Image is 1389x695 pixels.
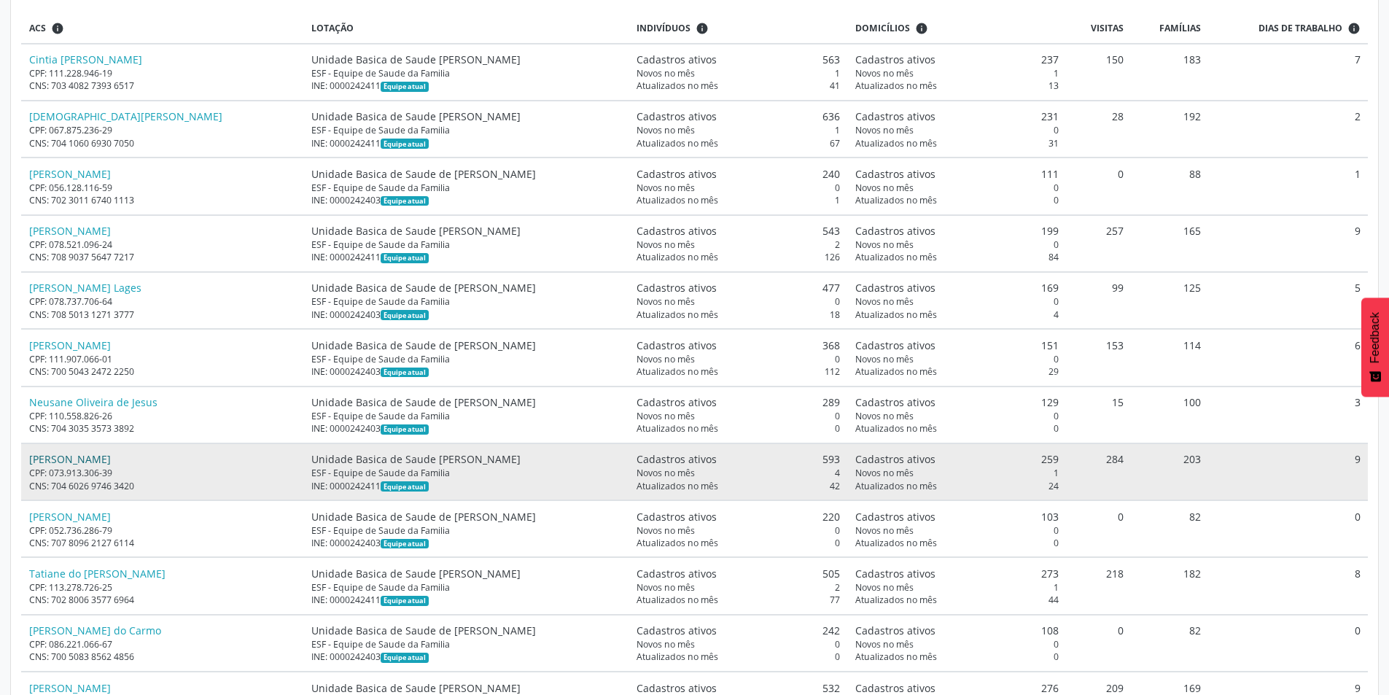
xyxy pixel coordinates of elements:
[29,353,297,365] div: CPF: 111.907.066-01
[1132,443,1209,500] td: 203
[311,353,621,365] div: ESF - Equipe de Saude da Familia
[1066,272,1132,329] td: 99
[1132,387,1209,443] td: 100
[29,67,297,79] div: CPF: 111.228.946-19
[855,651,937,663] span: Atualizados no mês
[637,638,695,651] span: Novos no mês
[855,395,935,410] span: Cadastros ativos
[1258,22,1342,35] span: Dias de trabalho
[311,251,621,263] div: INE: 0000242411
[855,537,937,549] span: Atualizados no mês
[29,53,142,66] a: Cintia [PERSON_NAME]
[855,238,1059,251] div: 0
[637,67,840,79] div: 1
[855,594,937,606] span: Atualizados no mês
[637,295,695,308] span: Novos no mês
[311,166,621,182] div: Unidade Basica de Saude de [PERSON_NAME]
[637,251,840,263] div: 126
[637,79,718,92] span: Atualizados no mês
[637,395,717,410] span: Cadastros ativos
[637,524,840,537] div: 0
[855,280,1059,295] div: 169
[29,182,297,194] div: CPF: 056.128.116-59
[855,52,935,67] span: Cadastros ativos
[381,424,428,435] span: Esta é a equipe atual deste Agente
[311,194,621,206] div: INE: 0000242403
[855,194,937,206] span: Atualizados no mês
[855,410,1059,422] div: 0
[855,67,914,79] span: Novos no mês
[855,566,1059,581] div: 273
[855,79,1059,92] div: 13
[637,182,840,194] div: 0
[637,166,840,182] div: 240
[637,509,717,524] span: Cadastros ativos
[855,451,1059,467] div: 259
[855,410,914,422] span: Novos no mês
[29,651,297,663] div: CNS: 700 5083 8562 4856
[311,365,621,378] div: INE: 0000242403
[637,467,695,479] span: Novos no mês
[311,638,621,651] div: ESF - Equipe de Saude da Familia
[637,410,840,422] div: 0
[637,22,690,35] span: Indivíduos
[855,623,935,638] span: Cadastros ativos
[855,22,910,35] span: Domicílios
[637,137,840,150] div: 67
[855,509,935,524] span: Cadastros ativos
[637,581,840,594] div: 2
[29,295,297,308] div: CPF: 078.737.706-64
[637,480,718,492] span: Atualizados no mês
[637,537,840,549] div: 0
[637,353,840,365] div: 0
[1132,14,1209,44] th: Famílias
[855,524,1059,537] div: 0
[1066,101,1132,158] td: 28
[29,251,297,263] div: CNS: 708 9037 5647 7217
[1209,387,1368,443] td: 3
[637,109,717,124] span: Cadastros ativos
[29,109,222,123] a: [DEMOGRAPHIC_DATA][PERSON_NAME]
[637,238,840,251] div: 2
[637,251,718,263] span: Atualizados no mês
[381,653,428,663] span: Esta é a equipe atual deste Agente
[29,638,297,651] div: CPF: 086.221.066-67
[637,594,718,606] span: Atualizados no mês
[311,467,621,479] div: ESF - Equipe de Saude da Familia
[637,451,717,467] span: Cadastros ativos
[311,338,621,353] div: Unidade Basica de Saude de [PERSON_NAME]
[855,109,1059,124] div: 231
[381,139,428,149] span: Esta é a equipe atual deste Agente
[311,651,621,663] div: INE: 0000242403
[1132,101,1209,158] td: 192
[637,308,718,321] span: Atualizados no mês
[637,223,717,238] span: Cadastros ativos
[855,194,1059,206] div: 0
[381,539,428,549] span: Esta é a equipe atual deste Agente
[855,166,1059,182] div: 111
[637,566,840,581] div: 505
[29,510,111,524] a: [PERSON_NAME]
[855,480,937,492] span: Atualizados no mês
[855,295,1059,308] div: 0
[855,338,935,353] span: Cadastros ativos
[855,467,1059,479] div: 1
[637,182,695,194] span: Novos no mês
[637,353,695,365] span: Novos no mês
[1209,101,1368,158] td: 2
[855,137,937,150] span: Atualizados no mês
[855,295,914,308] span: Novos no mês
[1066,14,1132,44] th: Visitas
[304,14,629,44] th: Lotação
[311,451,621,467] div: Unidade Basica de Saude [PERSON_NAME]
[637,422,840,435] div: 0
[29,410,297,422] div: CPF: 110.558.826-26
[855,223,1059,238] div: 199
[311,537,621,549] div: INE: 0000242403
[637,223,840,238] div: 543
[29,395,157,409] a: Neusane Oliveira de Jesus
[381,82,428,92] span: Esta é a equipe atual deste Agente
[1209,272,1368,329] td: 5
[1369,312,1382,363] span: Feedback
[51,22,64,35] i: ACSs que estiveram vinculados a uma UBS neste período, mesmo sem produtividade.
